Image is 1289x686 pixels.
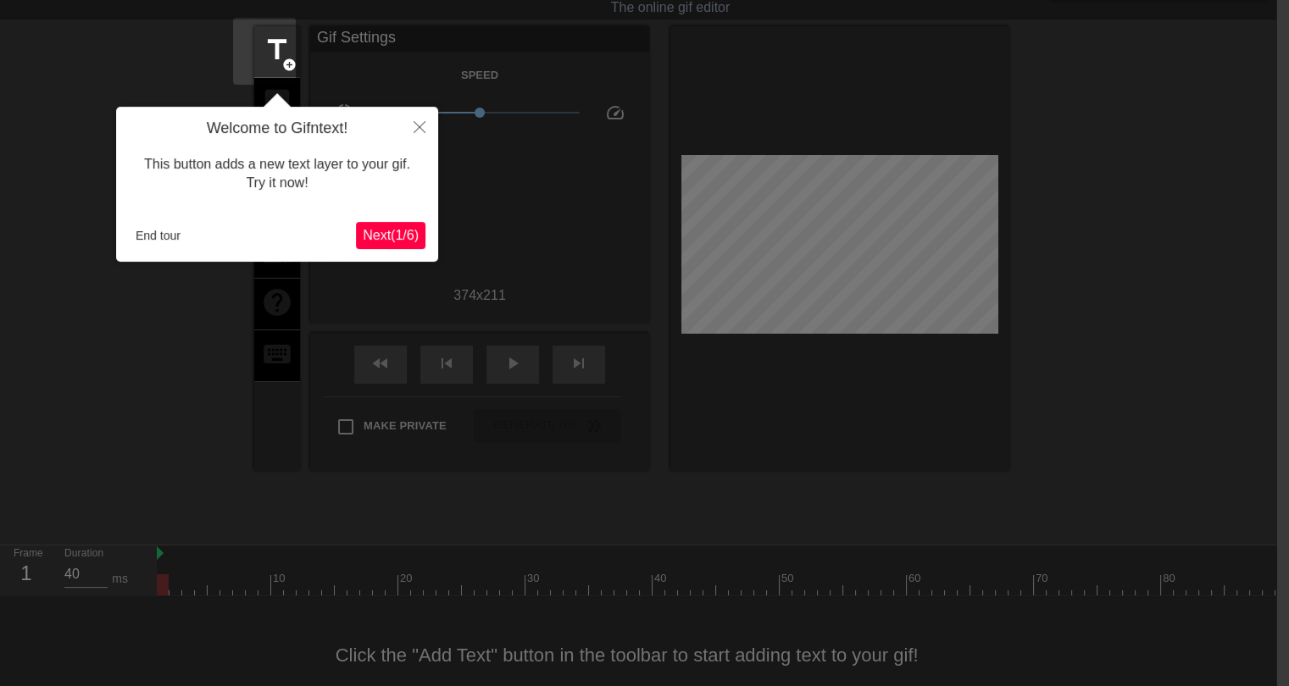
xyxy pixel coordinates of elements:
button: Next [356,222,425,249]
div: This button adds a new text layer to your gif. Try it now! [129,138,425,210]
button: Close [401,107,438,146]
button: End tour [129,223,187,248]
h4: Welcome to Gifntext! [129,119,425,138]
span: Next ( 1 / 6 ) [363,228,419,242]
